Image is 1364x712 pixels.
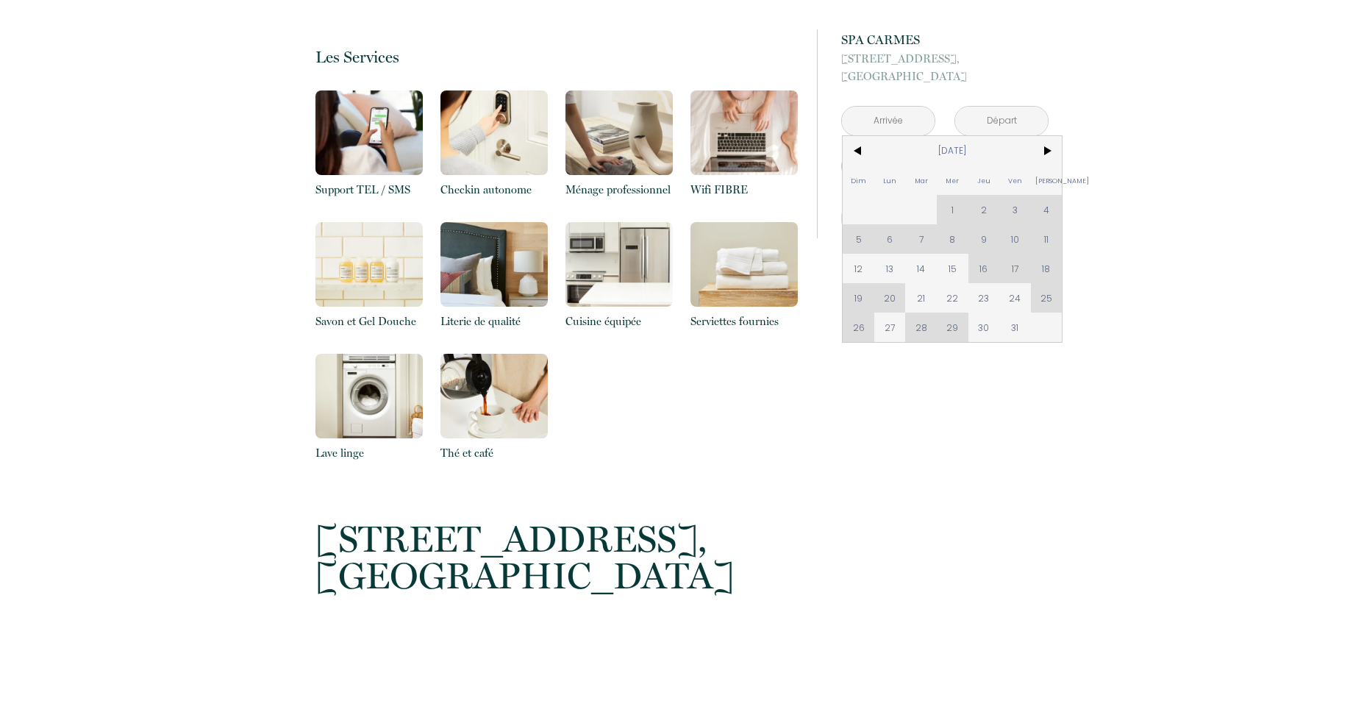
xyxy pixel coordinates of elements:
[315,313,423,330] p: Savon et Gel Douche
[841,199,1049,238] button: Réserver
[905,254,937,283] span: 14
[440,444,548,462] p: Thé et café
[842,107,935,135] input: Arrivée
[999,165,1031,195] span: Ven
[874,165,906,195] span: Lun
[874,136,1031,165] span: [DATE]
[565,90,673,175] img: 1631711882769.png
[968,313,1000,342] span: 30
[315,354,423,438] img: 16317117156563.png
[1031,136,1063,165] span: >
[905,165,937,195] span: Mar
[690,90,798,175] img: 16317118538936.png
[315,521,798,594] p: [GEOGRAPHIC_DATA]
[1031,165,1063,195] span: [PERSON_NAME]
[315,222,423,307] img: 16317118070204.png
[690,313,798,330] p: Serviettes fournies
[905,283,937,313] span: 21
[690,222,798,307] img: 16317117296737.png
[843,136,874,165] span: <
[937,165,968,195] span: Mer
[841,50,1049,68] span: [STREET_ADDRESS],
[968,283,1000,313] span: 23
[440,181,548,199] p: Checkin autonome
[440,354,548,438] img: 16317116268495.png
[690,181,798,199] p: Wifi FIBRE
[315,521,798,558] span: [STREET_ADDRESS],
[955,107,1048,135] input: Départ
[968,165,1000,195] span: Jeu
[874,313,906,342] span: 27
[999,283,1031,313] span: 24
[440,90,548,175] img: 16317119059781.png
[315,444,423,462] p: Lave linge
[937,254,968,283] span: 15
[841,50,1049,85] p: [GEOGRAPHIC_DATA]
[315,90,423,175] img: 16321164693103.png
[999,313,1031,342] span: 31
[874,254,906,283] span: 13
[937,283,968,313] span: 22
[565,313,673,330] p: Cuisine équipée
[315,181,423,199] p: Support TEL / SMS
[843,254,874,283] span: 12
[440,313,548,330] p: Literie de qualité
[440,222,548,307] img: 16317117791311.png
[565,181,673,199] p: Ménage professionnel
[315,47,798,67] p: Les Services
[843,165,874,195] span: Dim
[841,29,1049,50] p: SPA CARMES
[565,222,673,307] img: 16317117489567.png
